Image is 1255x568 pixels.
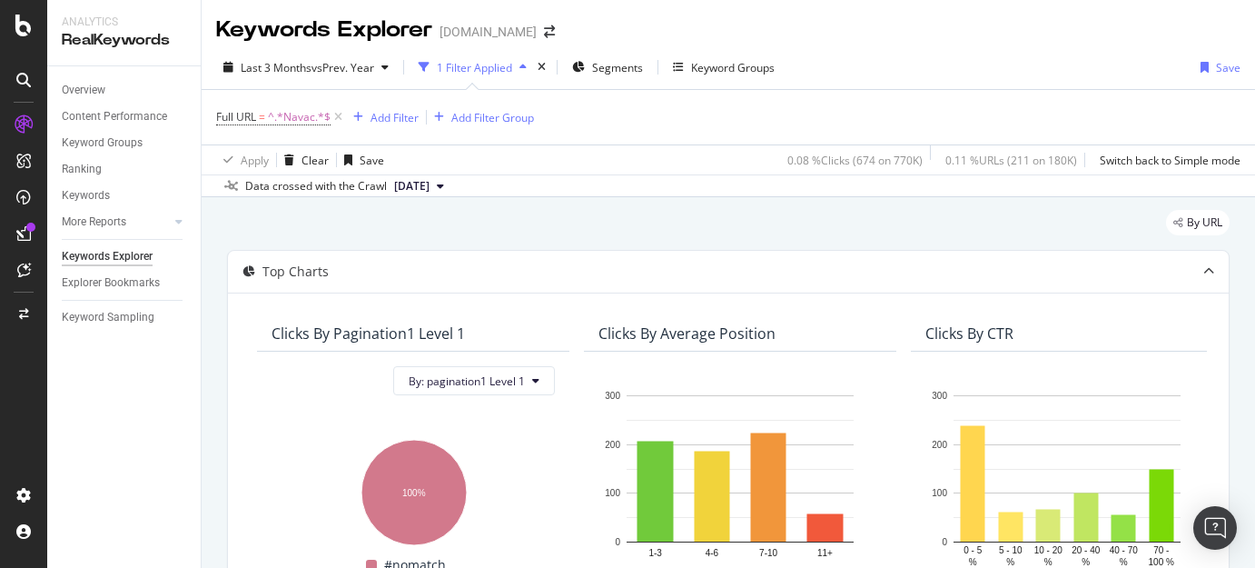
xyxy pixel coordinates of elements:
[241,60,311,75] span: Last 3 Months
[787,153,923,168] div: 0.08 % Clicks ( 674 on 770K )
[262,263,329,281] div: Top Charts
[1120,557,1128,567] text: %
[666,53,782,82] button: Keyword Groups
[62,30,186,51] div: RealKeywords
[62,247,188,266] a: Keywords Explorer
[62,107,188,126] a: Content Performance
[216,145,269,174] button: Apply
[301,153,329,168] div: Clear
[440,23,537,41] div: [DOMAIN_NAME]
[1187,217,1222,228] span: By URL
[216,15,432,45] div: Keywords Explorer
[268,105,331,130] span: ^.*Navac.*$
[62,274,160,293] div: Explorer Bookmarks
[62,160,188,179] a: Ranking
[62,160,102,179] div: Ranking
[969,557,977,567] text: %
[817,548,833,558] text: 11+
[932,391,947,401] text: 300
[544,25,555,38] div: arrow-right-arrow-left
[648,548,662,558] text: 1-3
[1110,545,1139,555] text: 40 - 70
[999,545,1023,555] text: 5 - 10
[932,440,947,450] text: 200
[394,178,430,194] span: 2025 Aug. 2nd
[1216,60,1240,75] div: Save
[241,153,269,168] div: Apply
[451,110,534,125] div: Add Filter Group
[437,60,512,75] div: 1 Filter Applied
[932,489,947,499] text: 100
[62,308,154,327] div: Keyword Sampling
[1034,545,1063,555] text: 10 - 20
[62,247,153,266] div: Keywords Explorer
[62,213,170,232] a: More Reports
[925,324,1013,343] div: Clicks By CTR
[62,213,126,232] div: More Reports
[272,430,555,548] svg: A chart.
[592,60,643,75] span: Segments
[387,175,451,197] button: [DATE]
[259,109,265,125] span: =
[62,308,188,327] a: Keyword Sampling
[393,366,555,395] button: By: pagination1 Level 1
[402,488,426,498] text: 100%
[360,153,384,168] div: Save
[272,324,465,343] div: Clicks By pagination1 Level 1
[1100,153,1240,168] div: Switch back to Simple mode
[62,186,188,205] a: Keywords
[1193,506,1237,550] div: Open Intercom Messenger
[1082,557,1090,567] text: %
[62,134,143,153] div: Keyword Groups
[1193,53,1240,82] button: Save
[62,274,188,293] a: Explorer Bookmarks
[371,110,419,125] div: Add Filter
[691,60,775,75] div: Keyword Groups
[62,134,188,153] a: Keyword Groups
[245,178,387,194] div: Data crossed with the Crawl
[534,58,549,76] div: times
[409,374,525,389] span: By: pagination1 Level 1
[1006,557,1014,567] text: %
[1149,557,1174,567] text: 100 %
[62,81,105,100] div: Overview
[759,548,777,558] text: 7-10
[1044,557,1052,567] text: %
[942,537,947,547] text: 0
[427,106,534,128] button: Add Filter Group
[337,145,384,174] button: Save
[62,107,167,126] div: Content Performance
[945,153,1077,168] div: 0.11 % URLs ( 211 on 180K )
[216,53,396,82] button: Last 3 MonthsvsPrev. Year
[605,440,620,450] text: 200
[963,545,982,555] text: 0 - 5
[311,60,374,75] span: vs Prev. Year
[598,324,776,343] div: Clicks By Average Position
[605,489,620,499] text: 100
[411,53,534,82] button: 1 Filter Applied
[615,537,620,547] text: 0
[277,145,329,174] button: Clear
[216,109,256,125] span: Full URL
[62,15,186,30] div: Analytics
[62,81,188,100] a: Overview
[1166,210,1230,235] div: legacy label
[1092,145,1240,174] button: Switch back to Simple mode
[565,53,650,82] button: Segments
[1153,545,1169,555] text: 70 -
[605,391,620,401] text: 300
[706,548,719,558] text: 4-6
[62,186,110,205] div: Keywords
[1072,545,1101,555] text: 20 - 40
[346,106,419,128] button: Add Filter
